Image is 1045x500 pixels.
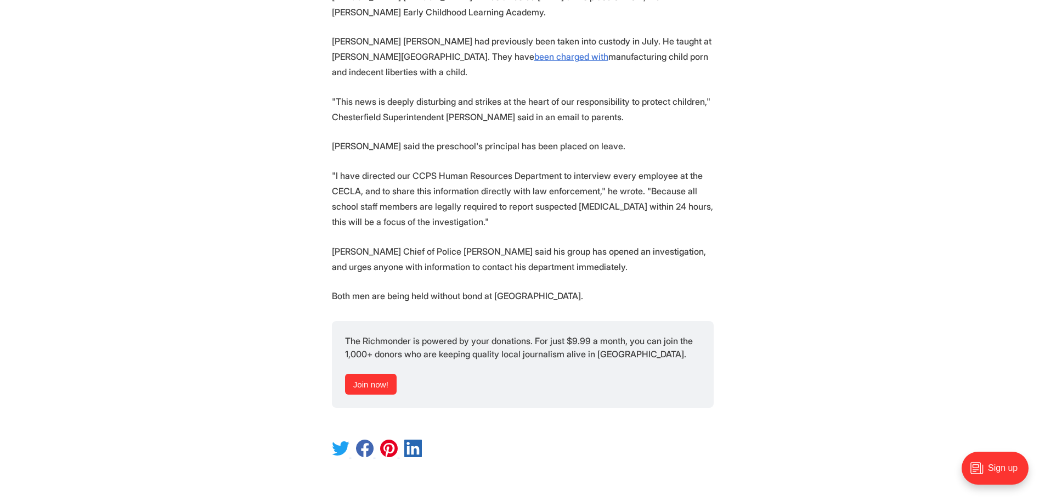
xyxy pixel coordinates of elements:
[332,244,714,274] p: [PERSON_NAME] Chief of Police [PERSON_NAME] said his group has opened an investigation, and urges...
[332,168,714,229] p: "I have directed our CCPS Human Resources Department to interview every employee at the CECLA, an...
[534,51,608,62] a: been charged with
[345,374,397,395] a: Join now!
[345,335,695,359] span: The Richmonder is powered by your donations. For just $9.99 a month, you can join the 1,000+ dono...
[332,94,714,125] p: "This news is deeply disturbing and strikes at the heart of our responsibility to protect childre...
[332,288,714,304] p: Both men are being held without bond at [GEOGRAPHIC_DATA].
[952,446,1045,500] iframe: portal-trigger
[332,33,714,80] p: [PERSON_NAME] [PERSON_NAME] had previously been taken into custody in July. He taught at [PERSON_...
[332,138,714,154] p: [PERSON_NAME] said the preschool's principal has been placed on leave.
